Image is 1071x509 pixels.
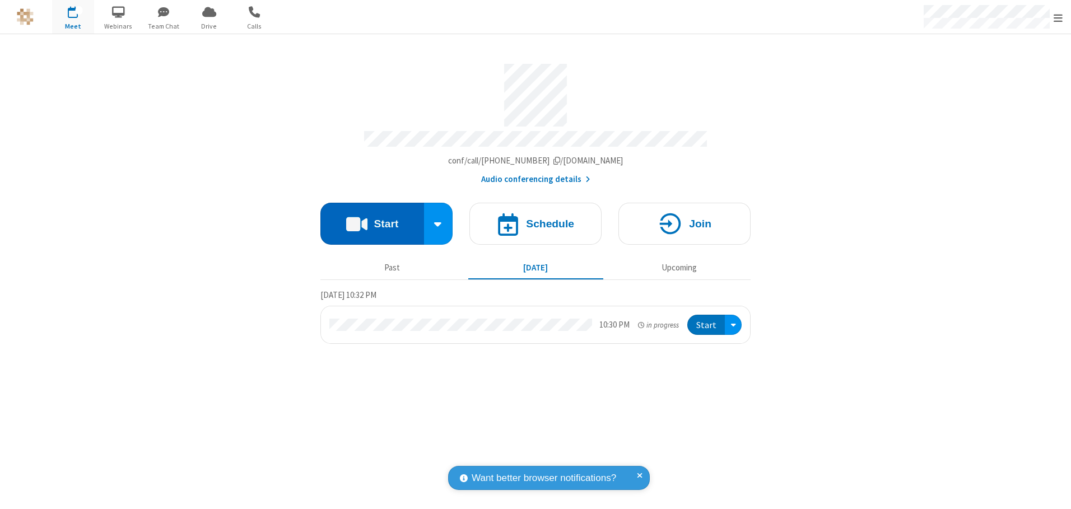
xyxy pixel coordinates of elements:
[320,288,751,344] section: Today's Meetings
[526,218,574,229] h4: Schedule
[97,21,139,31] span: Webinars
[234,21,276,31] span: Calls
[472,471,616,485] span: Want better browser notifications?
[612,257,747,278] button: Upcoming
[17,8,34,25] img: QA Selenium DO NOT DELETE OR CHANGE
[689,218,711,229] h4: Join
[143,21,185,31] span: Team Chat
[599,319,630,331] div: 10:30 PM
[448,155,623,166] span: Copy my meeting room link
[320,289,376,300] span: [DATE] 10:32 PM
[76,6,83,15] div: 1
[325,257,460,278] button: Past
[469,203,602,245] button: Schedule
[188,21,230,31] span: Drive
[481,173,590,186] button: Audio conferencing details
[320,55,751,186] section: Account details
[424,203,453,245] div: Start conference options
[618,203,751,245] button: Join
[638,320,679,330] em: in progress
[468,257,603,278] button: [DATE]
[52,21,94,31] span: Meet
[687,315,725,335] button: Start
[374,218,398,229] h4: Start
[448,155,623,167] button: Copy my meeting room linkCopy my meeting room link
[725,315,742,335] div: Open menu
[320,203,424,245] button: Start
